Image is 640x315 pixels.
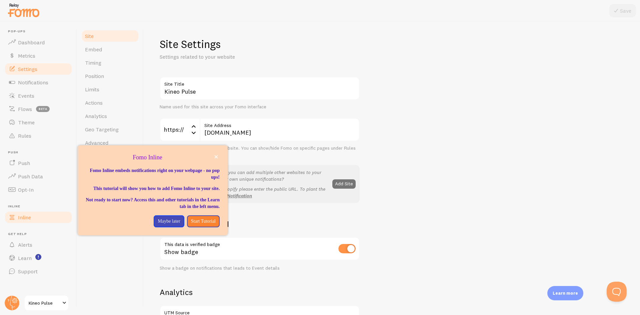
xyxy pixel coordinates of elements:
[4,116,73,129] a: Theme
[81,29,139,43] a: Site
[4,183,73,196] a: Opt-In
[4,89,73,102] a: Events
[85,46,102,53] span: Embed
[164,186,328,199] p: If the site is also hosted by Shopify please enter the public URL. To plant the Fomo snippet add the
[4,49,73,62] a: Metrics
[36,106,50,112] span: beta
[18,268,38,275] span: Support
[160,77,360,88] label: Site Title
[85,139,108,146] span: Advanced
[4,156,73,170] a: Push
[7,2,40,19] img: fomo-relay-logo-orange.svg
[18,106,32,112] span: Flows
[8,29,73,34] span: Pop-ups
[18,255,32,261] span: Learn
[85,86,99,93] span: Limits
[18,66,37,72] span: Settings
[4,170,73,183] a: Push Data
[607,282,627,302] iframe: Help Scout Beacon - Open
[553,290,578,296] p: Learn more
[81,69,139,83] a: Position
[160,265,360,271] div: Show a badge on notifications that leads to Event details
[85,113,107,119] span: Analytics
[18,132,31,139] span: Rules
[8,232,73,236] span: Get Help
[24,295,69,311] a: Kineo Pulse
[160,237,360,261] div: Show badge
[81,96,139,109] a: Actions
[18,39,45,46] span: Dashboard
[29,299,60,307] span: Kineo Pulse
[35,254,41,260] svg: <p>Watch New Feature Tutorials!</p>
[332,179,356,189] button: Add Site
[78,145,228,235] div: Fomo Inline
[4,36,73,49] a: Dashboard
[18,186,34,193] span: Opt-In
[210,193,252,199] a: Shopify Notification
[4,62,73,76] a: Settings
[81,83,139,96] a: Limits
[18,92,34,99] span: Events
[86,197,220,210] p: Not ready to start now? Access this and other tutorials in the Learn tab in the left menu.
[81,109,139,123] a: Analytics
[547,286,583,300] div: Learn more
[160,37,360,51] h1: Site Settings
[160,145,360,157] div: This is likely the root of your website. You can show/hide Fomo on specific pages under Rules tab
[158,218,180,225] p: Maybe later
[187,215,220,227] button: Start Tutorial
[18,241,32,248] span: Alerts
[8,150,73,155] span: Push
[160,118,200,141] div: https://
[81,136,139,149] a: Advanced
[85,126,119,133] span: Geo Targeting
[85,33,94,39] span: Site
[81,43,139,56] a: Embed
[8,204,73,209] span: Inline
[86,153,220,162] p: Fomo Inline
[213,153,220,160] button: close,
[4,211,73,224] a: Inline
[18,160,30,166] span: Push
[200,118,360,141] input: myhonestcompany.com
[86,185,220,192] p: This tutorial will show you how to add Fomo Inline to your site.
[154,215,184,227] button: Maybe later
[85,73,104,79] span: Position
[160,219,360,229] h2: This data is verified
[18,79,48,86] span: Notifications
[86,167,220,181] p: Fomo Inline embeds notifications right on your webpage - no pop ups!
[81,56,139,69] a: Timing
[4,76,73,89] a: Notifications
[85,59,101,66] span: Timing
[18,52,35,59] span: Metrics
[4,251,73,265] a: Learn
[164,169,328,182] p: Did you know that with Fomo, you can add multiple other websites to your Fomo account, each with ...
[160,287,360,297] h2: Analytics
[18,119,35,126] span: Theme
[200,118,360,129] label: Site Address
[4,102,73,116] a: Flows beta
[191,218,216,225] p: Start Tutorial
[81,123,139,136] a: Geo Targeting
[160,104,360,110] div: Name used for this site across your Fomo interface
[4,265,73,278] a: Support
[4,238,73,251] a: Alerts
[85,99,103,106] span: Actions
[4,129,73,142] a: Rules
[18,173,43,180] span: Push Data
[18,214,31,221] span: Inline
[160,53,320,61] p: Settings related to your website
